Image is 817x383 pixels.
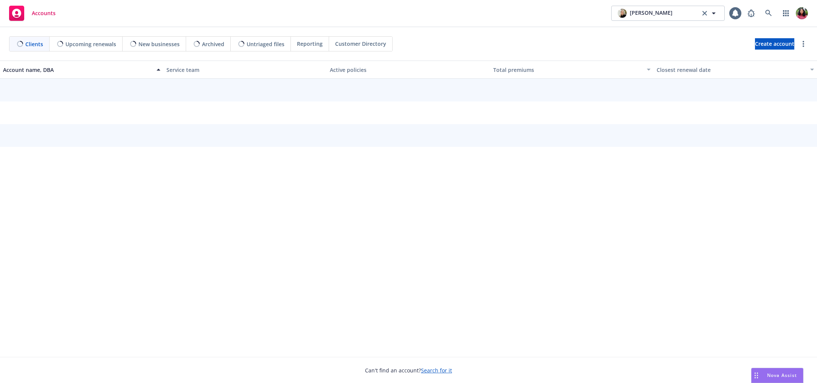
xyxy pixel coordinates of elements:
img: photo [618,9,627,18]
a: Search [761,6,776,21]
span: Nova Assist [767,372,797,378]
button: Service team [163,61,327,79]
div: Drag to move [752,368,761,383]
div: Account name, DBA [3,66,152,74]
span: Untriaged files [247,40,284,48]
a: more [799,39,808,48]
img: photo [796,7,808,19]
span: Create account [755,37,794,51]
button: Nova Assist [751,368,803,383]
div: Closest renewal date [657,66,806,74]
button: Total premiums [490,61,654,79]
span: New businesses [138,40,180,48]
a: Accounts [6,3,59,24]
div: Total premiums [493,66,642,74]
span: Accounts [32,10,56,16]
button: Active policies [327,61,490,79]
div: Active policies [330,66,487,74]
span: Upcoming renewals [65,40,116,48]
span: Can't find an account? [365,366,452,374]
a: clear selection [700,9,709,18]
span: Reporting [297,40,323,48]
a: Create account [755,38,794,50]
a: Switch app [778,6,794,21]
button: Closest renewal date [654,61,817,79]
span: [PERSON_NAME] [630,9,673,18]
span: Archived [202,40,224,48]
span: Clients [25,40,43,48]
button: photo[PERSON_NAME]clear selection [611,6,725,21]
a: Search for it [421,367,452,374]
a: Report a Bug [744,6,759,21]
div: Service team [166,66,324,74]
span: Customer Directory [335,40,386,48]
